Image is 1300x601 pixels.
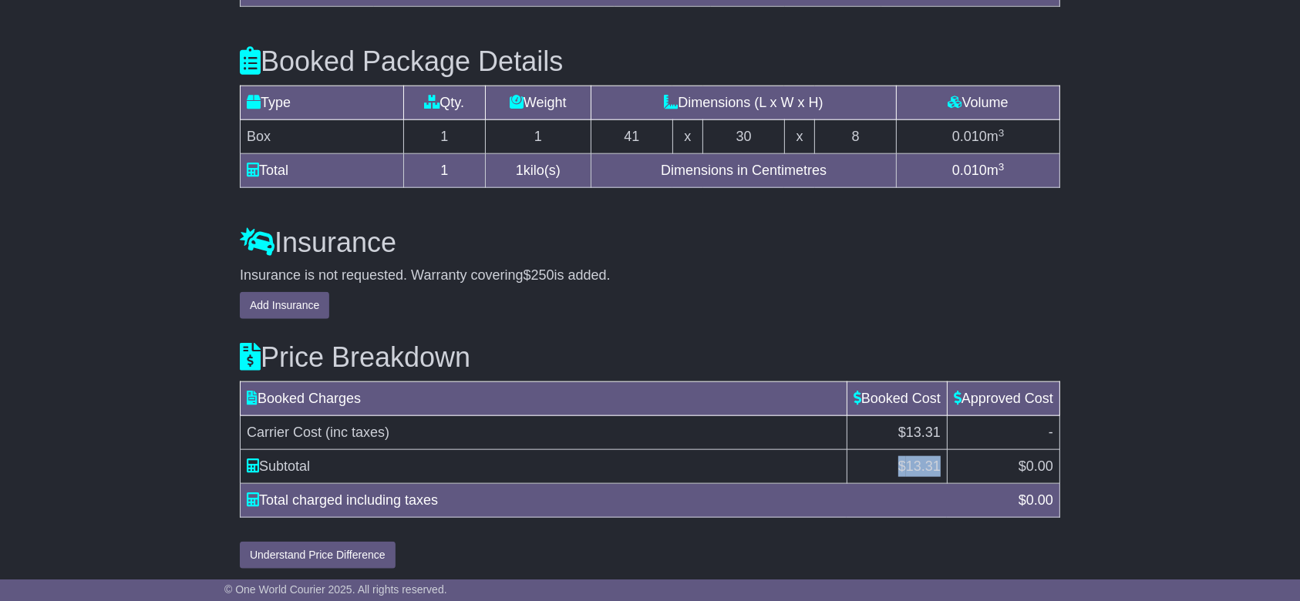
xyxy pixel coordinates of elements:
span: (inc taxes) [325,425,389,440]
td: kilo(s) [485,154,591,188]
td: 30 [703,120,785,154]
div: Insurance is not requested. Warranty covering is added. [240,267,1060,284]
td: Approved Cost [947,382,1059,416]
span: 13.31 [906,458,941,474]
span: © One World Courier 2025. All rights reserved. [224,583,447,596]
td: $ [847,450,947,484]
td: 1 [403,120,485,154]
h3: Price Breakdown [240,342,1060,373]
td: Subtotal [241,450,847,484]
button: Understand Price Difference [240,542,396,569]
td: $ [947,450,1059,484]
span: 0.010 [952,129,987,144]
td: Booked Cost [847,382,947,416]
div: Total charged including taxes [239,490,1011,511]
td: Booked Charges [241,382,847,416]
span: Carrier Cost [247,425,322,440]
td: Total [241,154,404,188]
td: m [897,154,1060,188]
td: Volume [897,86,1060,120]
td: Type [241,86,404,120]
span: $250 [524,267,554,283]
button: Add Insurance [240,292,329,319]
span: 1 [516,163,524,178]
td: x [784,120,814,154]
td: Dimensions (L x W x H) [591,86,896,120]
td: Weight [485,86,591,120]
h3: Booked Package Details [240,46,1060,77]
td: m [897,120,1060,154]
div: $ [1011,490,1061,511]
h3: Insurance [240,227,1060,258]
td: 8 [815,120,897,154]
td: Dimensions in Centimetres [591,154,896,188]
td: Box [241,120,404,154]
td: 1 [485,120,591,154]
td: 41 [591,120,672,154]
sup: 3 [999,127,1005,139]
td: 1 [403,154,485,188]
td: x [672,120,702,154]
span: 0.010 [952,163,987,178]
span: 0.00 [1026,492,1053,508]
sup: 3 [999,161,1005,173]
td: Qty. [403,86,485,120]
span: $13.31 [898,425,941,440]
span: 0.00 [1026,458,1053,474]
span: - [1049,425,1053,440]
